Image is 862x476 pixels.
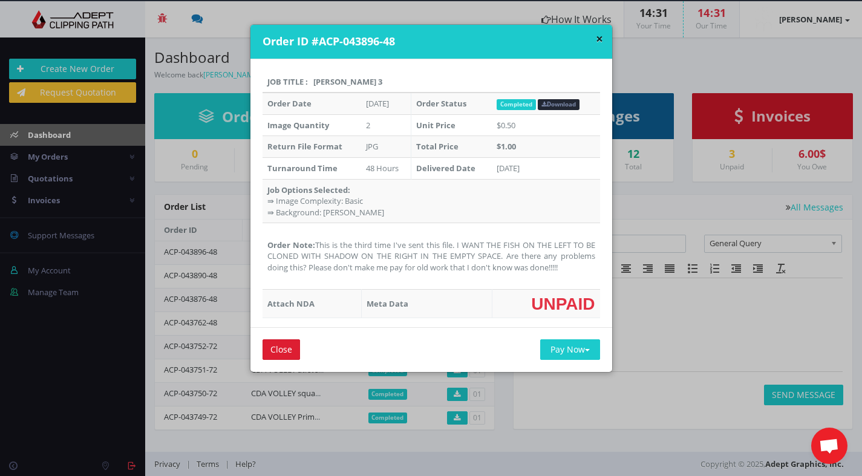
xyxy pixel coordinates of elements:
[267,298,315,309] strong: Attach NDA
[811,428,847,464] div: Aprire la chat
[267,98,312,109] strong: Order Date
[540,339,600,360] button: Pay Now
[263,71,600,93] th: Job Title : [PERSON_NAME] 3
[596,33,603,45] button: ×
[416,163,475,174] strong: Delivered Date
[361,93,411,114] td: [DATE]
[267,163,338,174] strong: Turnaround Time
[263,339,300,360] input: Close
[497,141,516,152] strong: $1.00
[538,99,580,110] a: Download
[267,120,329,131] strong: Image Quantity
[416,141,459,152] strong: Total Price
[361,157,411,179] td: 48 Hours
[267,240,315,250] strong: Order Note:
[263,34,603,50] h4: Order ID #ACP-043896-48
[367,298,408,309] strong: Meta Data
[492,114,599,136] td: $0.50
[416,98,466,109] strong: Order Status
[263,179,600,223] td: ⇛ Image Complexity: Basic ⇛ Background: [PERSON_NAME]
[416,120,455,131] strong: Unit Price
[497,99,536,110] span: Completed
[267,141,342,152] strong: Return File Format
[263,223,600,290] td: This is the third time I've sent this file. I WANT THE FISH ON THE LEFT TO BE CLONED WITH SHADOW ...
[492,157,599,179] td: [DATE]
[531,295,595,313] span: UNPAID
[366,120,370,131] span: 2
[361,136,411,158] td: JPG
[267,184,350,195] strong: Job Options Selected:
